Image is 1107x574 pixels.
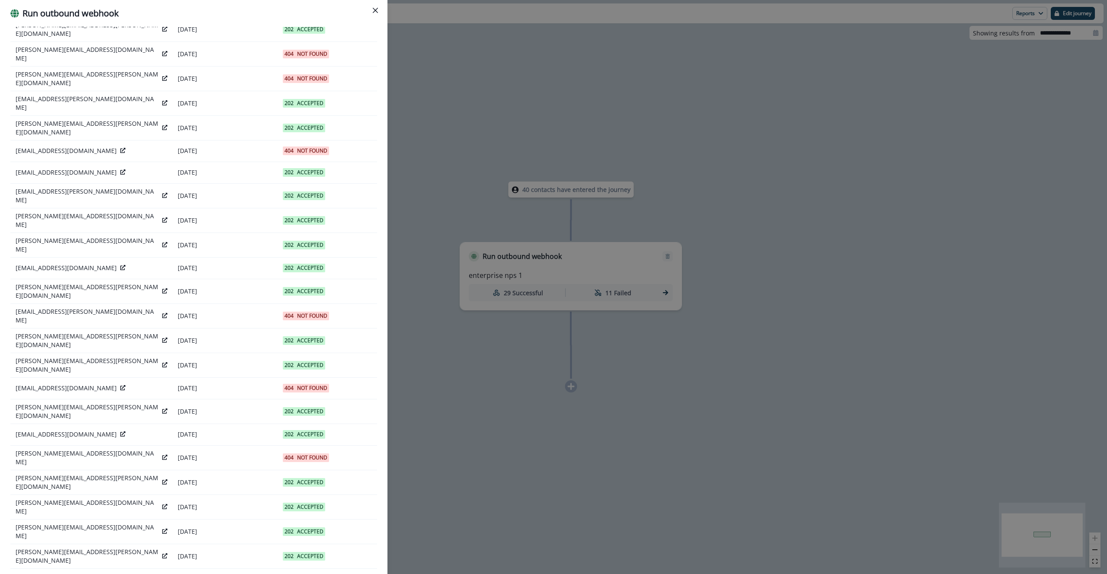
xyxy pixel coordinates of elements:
p: [DATE] [178,168,272,177]
p: [PERSON_NAME][EMAIL_ADDRESS][PERSON_NAME][DOMAIN_NAME] [16,474,159,491]
p: 202 [285,336,294,345]
p: Accepted [297,552,323,561]
p: 404 [285,384,294,392]
p: Accepted [297,478,323,487]
p: [EMAIL_ADDRESS][DOMAIN_NAME] [16,384,117,392]
p: [EMAIL_ADDRESS][PERSON_NAME][DOMAIN_NAME] [16,95,159,112]
p: [PERSON_NAME][EMAIL_ADDRESS][PERSON_NAME][DOMAIN_NAME] [16,403,159,420]
p: 202 [285,361,294,370]
p: [DATE] [178,312,272,320]
p: Accepted [297,527,323,536]
p: 202 [285,25,294,34]
p: 202 [285,124,294,132]
p: 404 [285,453,294,462]
p: [DATE] [178,74,272,83]
p: [DATE] [178,50,272,58]
p: Not Found [297,312,327,320]
p: [DATE] [178,430,272,439]
p: [PERSON_NAME][EMAIL_ADDRESS][DOMAIN_NAME] [16,236,159,254]
p: 202 [285,264,294,272]
p: [DATE] [178,124,272,132]
p: [DATE] [178,336,272,345]
p: [DATE] [178,147,272,155]
p: Accepted [297,241,323,249]
p: [PERSON_NAME][EMAIL_ADDRESS][DOMAIN_NAME] [16,212,159,229]
p: [PERSON_NAME][EMAIL_ADDRESS][PERSON_NAME][DOMAIN_NAME] [16,119,159,137]
p: [PERSON_NAME][EMAIL_ADDRESS][DOMAIN_NAME] [16,449,159,466]
button: Close [368,3,382,17]
p: Accepted [297,124,323,132]
p: Accepted [297,168,323,177]
p: 202 [285,287,294,296]
p: [PERSON_NAME][EMAIL_ADDRESS][DOMAIN_NAME] [16,523,159,540]
p: Accepted [297,216,323,225]
p: [EMAIL_ADDRESS][DOMAIN_NAME] [16,430,117,439]
p: 404 [285,50,294,58]
p: [PERSON_NAME][EMAIL_ADDRESS][DOMAIN_NAME] [16,45,159,63]
p: [EMAIL_ADDRESS][PERSON_NAME][DOMAIN_NAME] [16,187,159,204]
p: [EMAIL_ADDRESS][DOMAIN_NAME] [16,168,117,177]
p: [PERSON_NAME][EMAIL_ADDRESS][PERSON_NAME][DOMAIN_NAME] [16,283,159,300]
p: 202 [285,552,294,561]
p: Accepted [297,407,323,416]
p: Accepted [297,361,323,370]
p: [PERSON_NAME][EMAIL_ADDRESS][PERSON_NAME][DOMAIN_NAME] [16,70,159,87]
p: 202 [285,191,294,200]
p: [DATE] [178,503,272,511]
p: Run outbound webhook [22,7,119,20]
p: [EMAIL_ADDRESS][DOMAIN_NAME] [16,264,117,272]
p: 404 [285,74,294,83]
p: [DATE] [178,527,272,536]
p: Not Found [297,453,327,462]
p: [DATE] [178,264,272,272]
p: Not Found [297,74,327,83]
p: 202 [285,478,294,487]
p: Accepted [297,287,323,296]
p: 202 [285,430,294,439]
p: 202 [285,503,294,511]
p: [DATE] [178,361,272,370]
p: [EMAIL_ADDRESS][DOMAIN_NAME] [16,147,117,155]
p: 202 [285,99,294,108]
p: 202 [285,241,294,249]
p: Accepted [297,264,323,272]
p: [PERSON_NAME][EMAIL_ADDRESS][PERSON_NAME][DOMAIN_NAME] [16,332,159,349]
p: [DATE] [178,216,272,225]
p: 202 [285,527,294,536]
p: 404 [285,312,294,320]
p: Not Found [297,50,327,58]
p: [DATE] [178,453,272,462]
p: Accepted [297,25,323,34]
p: [DATE] [178,25,272,34]
p: [PERSON_NAME][EMAIL_ADDRESS][PERSON_NAME][DOMAIN_NAME] [16,548,159,565]
p: [DATE] [178,407,272,416]
p: Not Found [297,147,327,155]
p: Accepted [297,99,323,108]
p: [DATE] [178,191,272,200]
p: [DATE] [178,241,272,249]
p: [DATE] [178,384,272,392]
p: 202 [285,407,294,416]
p: [PERSON_NAME][EMAIL_ADDRESS][DOMAIN_NAME] [16,498,159,516]
p: 202 [285,216,294,225]
p: 202 [285,168,294,177]
p: [DATE] [178,552,272,561]
p: Accepted [297,503,323,511]
p: [PERSON_NAME][EMAIL_ADDRESS][PERSON_NAME][DOMAIN_NAME] [16,21,159,38]
p: [PERSON_NAME][EMAIL_ADDRESS][PERSON_NAME][DOMAIN_NAME] [16,357,159,374]
p: [DATE] [178,99,272,108]
p: Not Found [297,384,327,392]
p: [DATE] [178,478,272,487]
p: Accepted [297,191,323,200]
p: Accepted [297,430,323,439]
p: [DATE] [178,287,272,296]
p: Accepted [297,336,323,345]
p: 404 [285,147,294,155]
p: [EMAIL_ADDRESS][PERSON_NAME][DOMAIN_NAME] [16,307,159,325]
